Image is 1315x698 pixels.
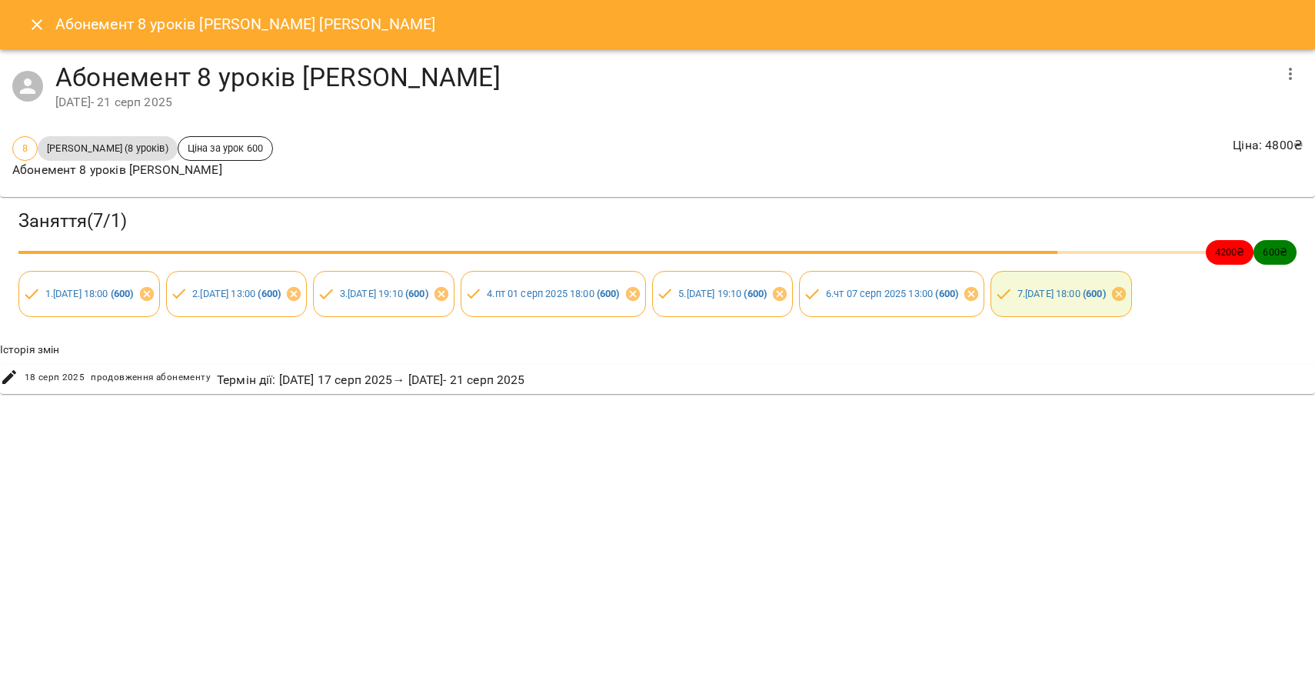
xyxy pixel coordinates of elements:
div: 6.чт 07 серп 2025 13:00 (600) [799,271,984,317]
a: 7.[DATE] 18:00 (600) [1017,288,1106,299]
div: [DATE] - 21 серп 2025 [55,93,1272,112]
b: ( 600 ) [258,288,281,299]
span: 600 ₴ [1253,245,1297,259]
a: 4.пт 01 серп 2025 18:00 (600) [487,288,619,299]
div: 1.[DATE] 18:00 (600) [18,271,160,317]
span: [PERSON_NAME] (8 уроків) [38,141,178,155]
b: ( 600 ) [744,288,767,299]
button: Close [18,6,55,43]
b: ( 600 ) [597,288,620,299]
b: ( 600 ) [405,288,428,299]
a: 3.[DATE] 19:10 (600) [340,288,428,299]
p: Абонемент 8 уроків [PERSON_NAME] [12,161,273,179]
span: продовження абонементу [91,370,211,386]
a: 1.[DATE] 18:00 (600) [45,288,134,299]
a: 6.чт 07 серп 2025 13:00 (600) [826,288,958,299]
a: 2.[DATE] 13:00 (600) [192,288,281,299]
div: 5.[DATE] 19:10 (600) [652,271,794,317]
h6: Абонемент 8 уроків [PERSON_NAME] [PERSON_NAME] [55,12,436,36]
b: ( 600 ) [111,288,134,299]
a: 5.[DATE] 19:10 (600) [678,288,767,299]
span: 4200 ₴ [1206,245,1254,259]
div: 3.[DATE] 19:10 (600) [313,271,454,317]
span: 8 [13,141,37,155]
h3: Заняття ( 7 / 1 ) [18,209,1297,233]
div: 7.[DATE] 18:00 (600) [990,271,1132,317]
div: Термін дії : [DATE] 17 серп 2025 → [DATE] - 21 серп 2025 [214,368,528,392]
span: 18 серп 2025 [25,370,85,386]
p: Ціна : 4800 ₴ [1233,136,1303,155]
div: 2.[DATE] 13:00 (600) [166,271,308,317]
b: ( 600 ) [935,288,958,299]
div: 4.пт 01 серп 2025 18:00 (600) [461,271,646,317]
b: ( 600 ) [1083,288,1106,299]
h4: Абонемент 8 уроків [PERSON_NAME] [55,62,1272,93]
span: Ціна за урок 600 [178,141,272,155]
